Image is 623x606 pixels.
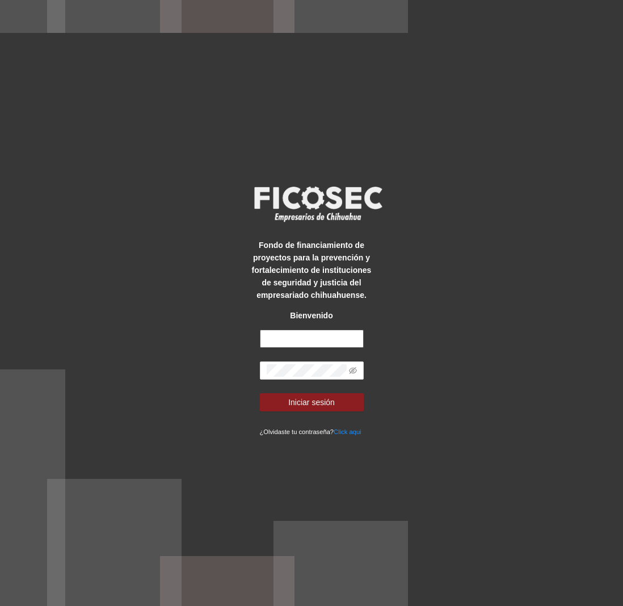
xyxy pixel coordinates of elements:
[260,428,361,435] small: ¿Olvidaste tu contraseña?
[288,396,335,409] span: Iniciar sesión
[260,393,364,411] button: Iniciar sesión
[290,311,332,320] strong: Bienvenido
[252,241,372,300] strong: Fondo de financiamiento de proyectos para la prevención y fortalecimiento de instituciones de seg...
[334,428,361,435] a: Click aqui
[349,367,357,374] span: eye-invisible
[247,183,389,225] img: logo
